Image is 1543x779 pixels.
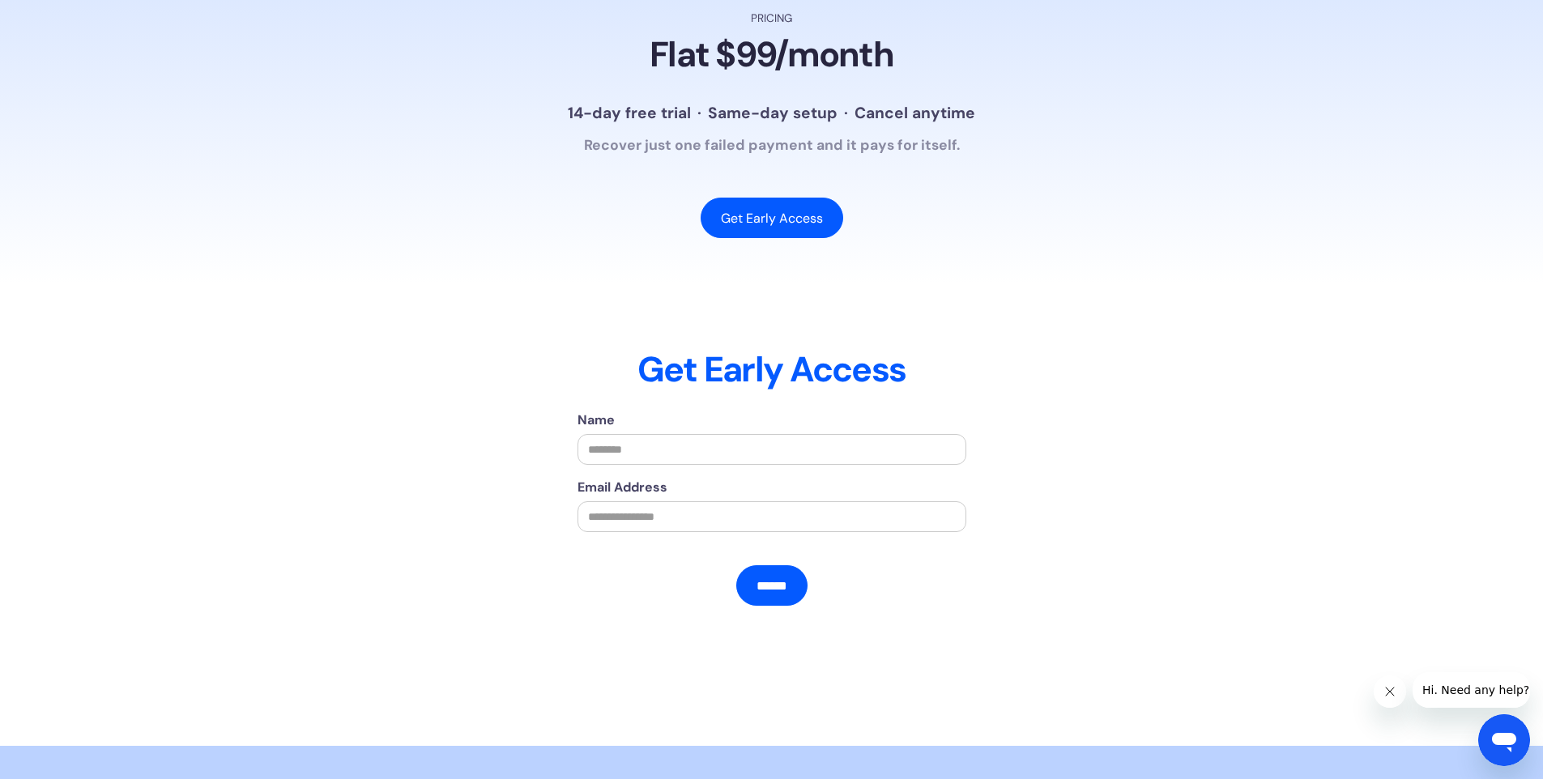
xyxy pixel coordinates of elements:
[751,11,792,27] div: Pricing
[578,411,966,430] label: Name
[844,102,848,126] div: ·
[697,102,701,126] div: ·
[568,102,691,126] div: 14-day free trial
[266,349,1277,391] h2: Get Early Access
[855,102,975,126] div: Cancel anytime
[578,478,966,497] label: Email Address
[1413,672,1530,708] iframe: Message from company
[1374,675,1406,708] iframe: Close message
[584,136,960,154] strong: Recover just one failed payment and it pays for itself.
[708,102,838,126] div: Same-day setup
[1478,714,1530,766] iframe: Button to launch messaging window
[650,34,893,76] h2: Flat $99/month
[578,411,966,606] form: Email Form
[701,198,843,238] a: Get Early Access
